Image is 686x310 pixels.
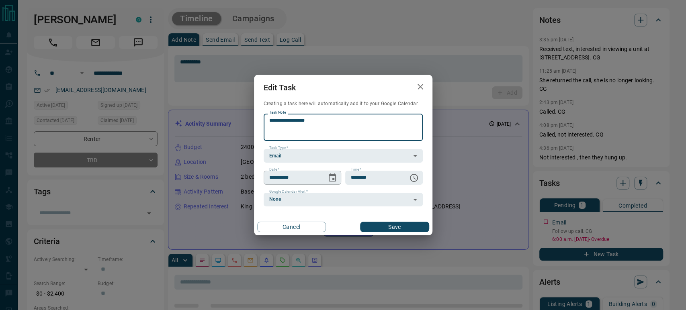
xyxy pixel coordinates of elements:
[324,170,340,186] button: Choose date, selected date is Aug 12, 2025
[254,75,305,100] h2: Edit Task
[360,222,429,232] button: Save
[269,189,308,194] label: Google Calendar Alert
[257,222,326,232] button: Cancel
[269,145,288,151] label: Task Type
[269,110,286,115] label: Task Note
[351,167,361,172] label: Time
[269,167,279,172] label: Date
[264,149,423,163] div: Email
[264,100,423,107] p: Creating a task here will automatically add it to your Google Calendar.
[406,170,422,186] button: Choose time, selected time is 6:00 AM
[264,193,423,206] div: None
